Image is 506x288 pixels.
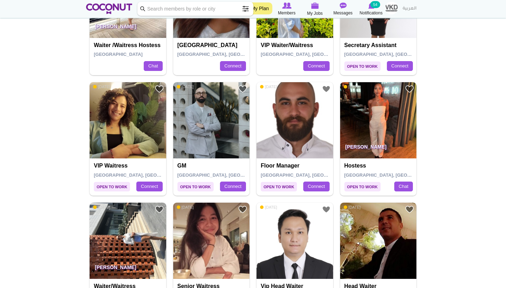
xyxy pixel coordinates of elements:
[359,9,382,17] span: Notifications
[344,42,414,48] h4: Secretary Assistant
[177,52,278,57] span: [GEOGRAPHIC_DATA], [GEOGRAPHIC_DATA]
[261,182,297,191] span: Open to Work
[155,205,164,214] a: Add to Favourites
[177,205,194,210] span: [DATE]
[261,42,331,48] h4: VIP Waiter/Waitress
[394,182,413,191] a: Chat
[261,163,331,169] h4: Floor Manager
[399,2,420,16] a: العربية
[311,2,319,9] img: My Jobs
[301,2,329,17] a: My Jobs My Jobs
[344,84,361,89] span: [DATE]
[273,2,301,17] a: Browse Members Members
[238,205,247,214] a: Add to Favourites
[94,52,143,57] span: [GEOGRAPHIC_DATA]
[370,1,380,8] small: 54
[387,61,413,71] a: Connect
[339,2,346,9] img: Messages
[177,42,247,48] h4: [GEOGRAPHIC_DATA]
[238,85,247,93] a: Add to Favourites
[329,2,357,17] a: Messages Messages
[278,9,296,17] span: Members
[340,139,417,158] p: [PERSON_NAME]
[344,182,381,191] span: Open to Work
[303,182,329,191] a: Connect
[94,163,164,169] h4: VIP waitress
[177,84,194,89] span: [DATE]
[94,42,164,48] h4: Waiter /Waitress hostess
[86,4,132,14] img: Home
[177,163,247,169] h4: GM
[177,182,214,191] span: Open to Work
[344,61,381,71] span: Open to Work
[136,182,162,191] a: Connect
[344,52,445,57] span: [GEOGRAPHIC_DATA], [GEOGRAPHIC_DATA]
[260,84,277,89] span: [DATE]
[93,84,110,89] span: [DATE]
[155,85,164,93] a: Add to Favourites
[357,2,385,17] a: Notifications Notifications 54
[260,205,277,210] span: [DATE]
[303,61,329,71] a: Connect
[344,172,445,178] span: [GEOGRAPHIC_DATA], [GEOGRAPHIC_DATA]
[282,2,291,9] img: Browse Members
[247,2,272,14] a: My Plan
[220,61,246,71] a: Connect
[90,18,166,38] p: [PERSON_NAME]
[137,2,253,16] input: Search members by role or city
[90,259,166,279] p: [PERSON_NAME]
[322,85,331,93] a: Add to Favourites
[93,205,110,210] span: [DATE]
[177,172,278,178] span: [GEOGRAPHIC_DATA], [GEOGRAPHIC_DATA]
[405,205,414,214] a: Add to Favourites
[333,9,353,17] span: Messages
[344,163,414,169] h4: Hostess
[344,205,361,210] span: [DATE]
[94,182,130,191] span: Open to Work
[307,10,323,17] span: My Jobs
[368,2,374,9] img: Notifications
[261,172,361,178] span: [GEOGRAPHIC_DATA], [GEOGRAPHIC_DATA]
[220,182,246,191] a: Connect
[405,85,414,93] a: Add to Favourites
[322,205,331,214] a: Add to Favourites
[144,61,162,71] a: Chat
[261,52,361,57] span: [GEOGRAPHIC_DATA], [GEOGRAPHIC_DATA]
[94,172,194,178] span: [GEOGRAPHIC_DATA], [GEOGRAPHIC_DATA]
